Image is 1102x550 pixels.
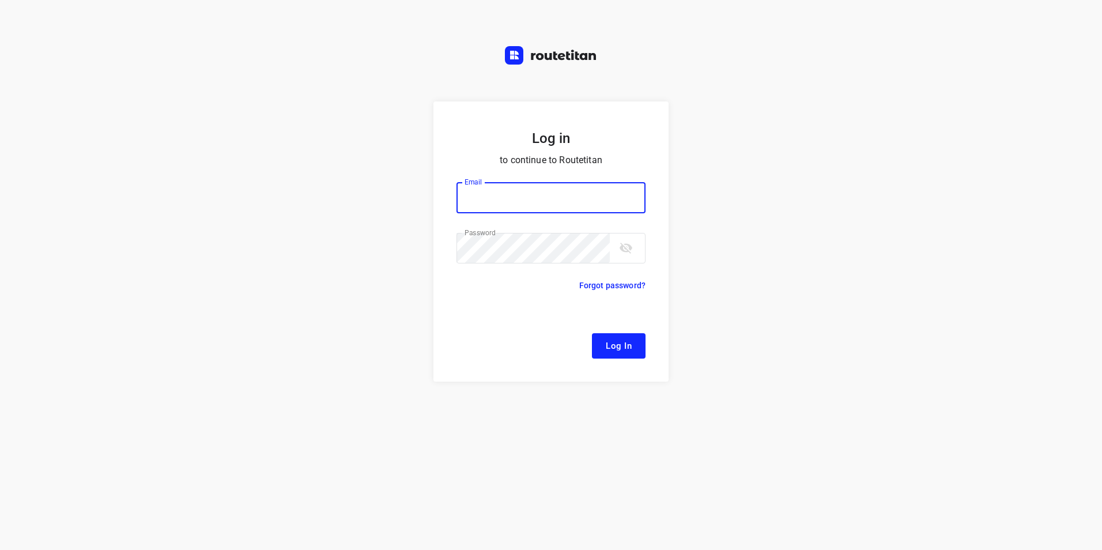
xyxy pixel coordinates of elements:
p: Forgot password? [579,278,646,292]
button: toggle password visibility [614,236,637,259]
span: Log In [606,338,632,353]
h5: Log in [456,129,646,148]
img: Routetitan [505,46,597,65]
p: to continue to Routetitan [456,152,646,168]
button: Log In [592,333,646,359]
